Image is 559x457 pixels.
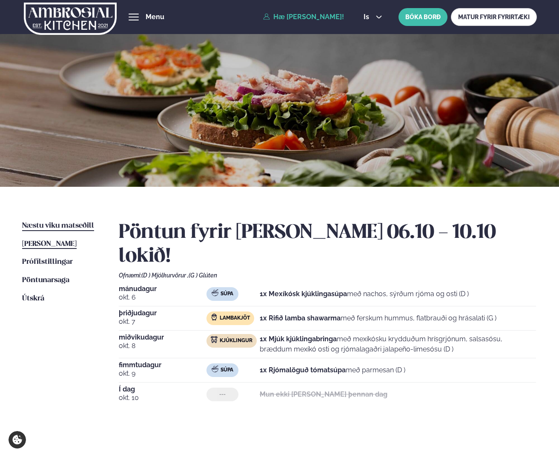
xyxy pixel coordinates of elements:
[211,336,218,343] img: chicken.svg
[260,390,387,398] strong: Mun ekki [PERSON_NAME] þennan dag
[260,335,337,343] strong: 1x Mjúk kjúklingabringa
[260,365,405,375] p: með parmesan (D )
[451,8,537,26] a: MATUR FYRIR FYRIRTÆKI
[357,14,389,20] button: is
[119,272,536,279] div: Ofnæmi:
[221,367,233,374] span: Súpa
[141,272,189,279] span: (D ) Mjólkurvörur ,
[219,391,226,398] span: ---
[211,314,218,320] img: Lamb.svg
[22,257,73,267] a: Prófílstillingar
[119,310,206,317] span: þriðjudagur
[119,341,206,351] span: okt. 8
[221,291,233,297] span: Súpa
[129,12,139,22] button: hamburger
[364,14,372,20] span: is
[22,277,69,284] span: Pöntunarsaga
[22,295,44,302] span: Útskrá
[260,314,341,322] strong: 1x Rifið lamba shawarma
[22,221,94,231] a: Næstu viku matseðill
[22,240,77,248] span: [PERSON_NAME]
[22,258,73,266] span: Prófílstillingar
[260,366,346,374] strong: 1x Rjómalöguð tómatsúpa
[119,362,206,368] span: fimmtudagur
[212,366,218,372] img: soup.svg
[119,221,536,268] h2: Pöntun fyrir [PERSON_NAME] 06.10 - 10.10 lokið!
[263,13,344,21] a: Hæ [PERSON_NAME]!
[220,337,252,344] span: Kjúklingur
[119,286,206,292] span: mánudagur
[22,294,44,304] a: Útskrá
[398,8,447,26] button: BÓKA BORÐ
[220,315,250,322] span: Lambakjöt
[260,290,347,298] strong: 1x Mexíkósk kjúklingasúpa
[24,1,116,36] img: logo
[260,289,469,299] p: með nachos, sýrðum rjóma og osti (D )
[119,334,206,341] span: miðvikudagur
[119,393,206,403] span: okt. 10
[22,222,94,229] span: Næstu viku matseðill
[260,313,496,323] p: með ferskum hummus, flatbrauði og hrásalati (G )
[22,239,77,249] a: [PERSON_NAME]
[119,317,206,327] span: okt. 7
[212,289,218,296] img: soup.svg
[9,431,26,448] a: Cookie settings
[189,272,217,279] span: (G ) Glúten
[119,368,206,379] span: okt. 9
[119,292,206,303] span: okt. 6
[22,275,69,286] a: Pöntunarsaga
[119,386,206,393] span: Í dag
[260,334,536,354] p: með mexíkósku krydduðum hrísgrjónum, salsasósu, bræddum mexíkó osti og rjómalagaðri jalapeño-lime...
